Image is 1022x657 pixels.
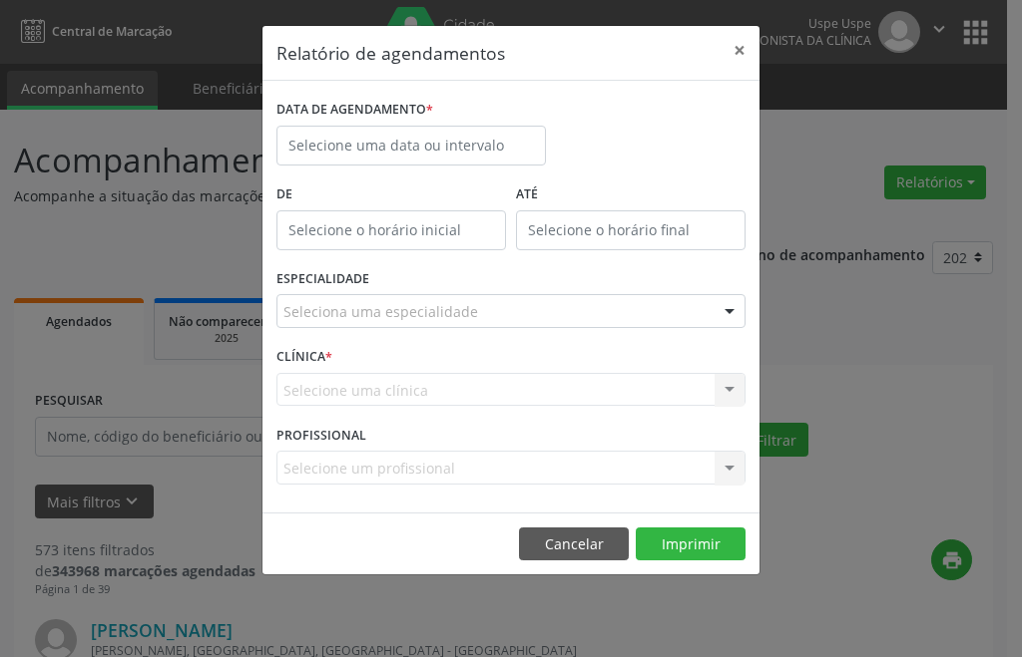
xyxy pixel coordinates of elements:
button: Cancelar [519,527,629,561]
label: CLÍNICA [276,342,332,373]
button: Imprimir [636,527,746,561]
button: Close [720,26,760,75]
label: De [276,179,506,210]
label: ATÉ [516,179,746,210]
label: PROFISSIONAL [276,420,366,451]
span: Seleciona uma especialidade [283,301,478,322]
label: DATA DE AGENDAMENTO [276,95,433,126]
input: Selecione o horário inicial [276,210,506,250]
label: ESPECIALIDADE [276,264,369,295]
h5: Relatório de agendamentos [276,40,505,66]
input: Selecione uma data ou intervalo [276,126,546,165]
input: Selecione o horário final [516,210,746,250]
